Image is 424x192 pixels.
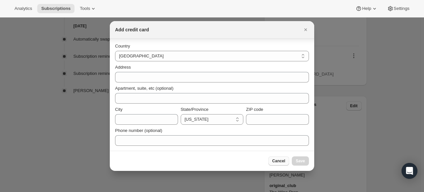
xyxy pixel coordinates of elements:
[11,4,36,13] button: Analytics
[301,25,310,34] button: Close
[80,6,90,11] span: Tools
[115,26,149,33] h2: Add credit card
[15,6,32,11] span: Analytics
[394,6,409,11] span: Settings
[272,158,285,164] span: Cancel
[76,4,101,13] button: Tools
[402,163,417,179] div: Open Intercom Messenger
[268,156,289,166] button: Cancel
[115,107,122,112] span: City
[383,4,413,13] button: Settings
[37,4,75,13] button: Subscriptions
[362,6,371,11] span: Help
[246,107,263,112] span: ZIP code
[181,107,209,112] span: State/Province
[115,44,130,48] span: Country
[41,6,71,11] span: Subscriptions
[115,65,131,70] span: Address
[351,4,381,13] button: Help
[115,86,173,91] span: Apartment, suite, etc (optional)
[115,128,162,133] span: Phone number (optional)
